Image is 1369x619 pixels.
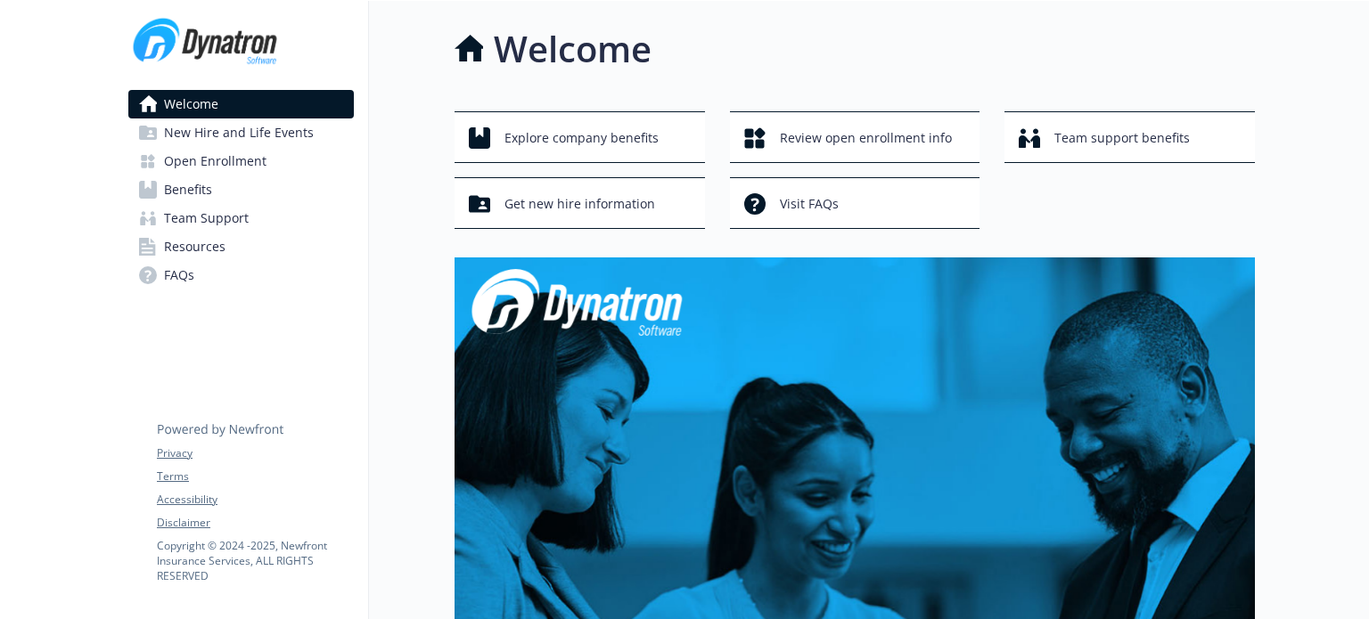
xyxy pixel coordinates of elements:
button: Explore company benefits [455,111,705,163]
p: Copyright © 2024 - 2025 , Newfront Insurance Services, ALL RIGHTS RESERVED [157,538,353,583]
a: Welcome [128,90,354,118]
button: Get new hire information [455,177,705,229]
span: Team Support [164,204,249,232]
button: Review open enrollment info [730,111,980,163]
span: Resources [164,232,225,261]
span: Get new hire information [504,187,655,221]
span: Welcome [164,90,218,118]
span: Open Enrollment [164,147,266,175]
span: Benefits [164,175,212,204]
a: Terms [157,468,353,485]
span: Review open enrollment info [780,121,952,155]
span: FAQs [164,261,194,289]
span: Team support benefits [1054,121,1190,155]
a: FAQs [128,261,354,289]
span: Visit FAQs [780,187,839,221]
a: Open Enrollment [128,147,354,175]
a: Benefits [128,175,354,204]
a: Team Support [128,204,354,232]
a: Resources [128,232,354,261]
span: Explore company benefits [504,121,659,155]
a: Accessibility [157,492,353,508]
a: Disclaimer [157,515,353,531]
h1: Welcome [494,22,652,76]
button: Team support benefits [1004,111,1255,163]
span: New Hire and Life Events [164,118,314,147]
a: New Hire and Life Events [128,118,354,147]
a: Privacy [157,445,353,461]
button: Visit FAQs [730,177,980,229]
